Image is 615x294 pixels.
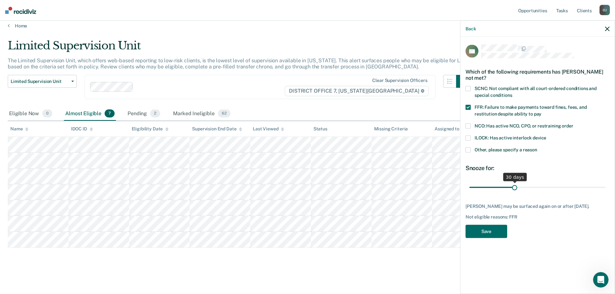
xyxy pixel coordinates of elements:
[253,126,284,132] div: Last Viewed
[132,126,169,132] div: Eligibility Date
[435,126,465,132] div: Assigned to
[374,126,408,132] div: Missing Criteria
[218,109,231,118] span: 62
[71,126,93,132] div: IDOC ID
[150,109,160,118] span: 2
[192,126,242,132] div: Supervision End Date
[64,107,116,121] div: Almost Eligible
[372,78,427,83] div: Clear supervision officers
[466,26,476,31] button: Back
[475,135,546,140] span: ILOCK: Has active interlock device
[8,57,467,70] p: The Limited Supervision Unit, which offers web-based reporting to low-risk clients, is the lowest...
[466,203,610,209] div: [PERSON_NAME] may be surfaced again on or after [DATE].
[313,126,327,132] div: Status
[503,173,527,181] div: 30 days
[466,214,610,220] div: Not eligible reasons: FFR
[172,107,231,121] div: Marked Ineligible
[8,39,469,57] div: Limited Supervision Unit
[126,107,161,121] div: Pending
[42,109,52,118] span: 0
[600,5,610,15] div: O J
[105,109,115,118] span: 7
[475,123,573,128] span: NCO: Has active NCO, CPO, or restraining order
[475,147,537,152] span: Other, please specify a reason
[11,79,69,84] span: Limited Supervision Unit
[466,225,507,238] button: Save
[593,272,609,288] iframe: Intercom live chat
[475,105,587,117] span: FFR: Failure to make payments toward fines, fees, and restitution despite ability to pay
[466,63,610,86] div: Which of the following requirements has [PERSON_NAME] not met?
[8,23,607,29] a: Home
[8,107,54,121] div: Eligible Now
[475,86,597,98] span: SCNC: Not compliant with all court-ordered conditions and special conditions
[10,126,28,132] div: Name
[466,165,610,172] div: Snooze for:
[5,7,36,14] img: Recidiviz
[285,86,428,96] span: DISTRICT OFFICE 7, [US_STATE][GEOGRAPHIC_DATA]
